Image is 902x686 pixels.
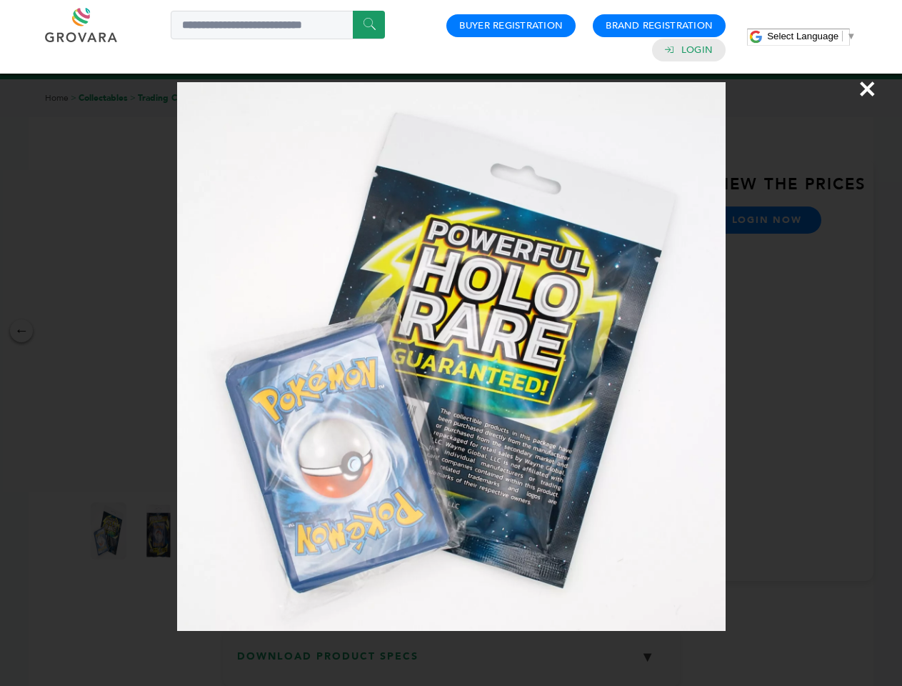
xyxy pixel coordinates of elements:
[606,19,713,32] a: Brand Registration
[171,11,385,39] input: Search a product or brand...
[681,44,713,56] a: Login
[858,69,877,109] span: ×
[846,31,856,41] span: ▼
[767,31,838,41] span: Select Language
[177,82,726,631] img: Image Preview
[459,19,563,32] a: Buyer Registration
[767,31,856,41] a: Select Language​
[842,31,843,41] span: ​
